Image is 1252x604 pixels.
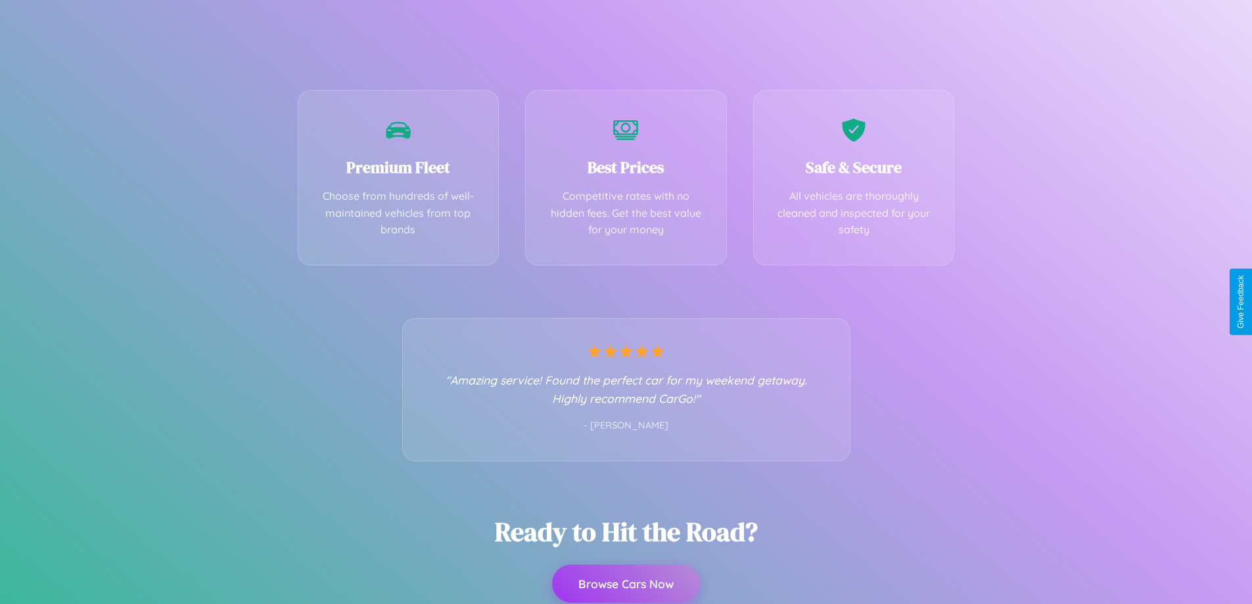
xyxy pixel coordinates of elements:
p: Competitive rates with no hidden fees. Get the best value for your money [545,188,707,239]
p: "Amazing service! Found the perfect car for my weekend getaway. Highly recommend CarGo!" [429,371,823,407]
h3: Best Prices [545,156,707,178]
p: All vehicles are thoroughly cleaned and inspected for your safety [774,188,935,239]
h2: Ready to Hit the Road? [495,514,758,549]
button: Browse Cars Now [552,565,700,603]
h3: Premium Fleet [318,156,479,178]
p: - [PERSON_NAME] [429,417,823,434]
p: Choose from hundreds of well-maintained vehicles from top brands [318,188,479,239]
div: Give Feedback [1236,275,1245,329]
h3: Safe & Secure [774,156,935,178]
